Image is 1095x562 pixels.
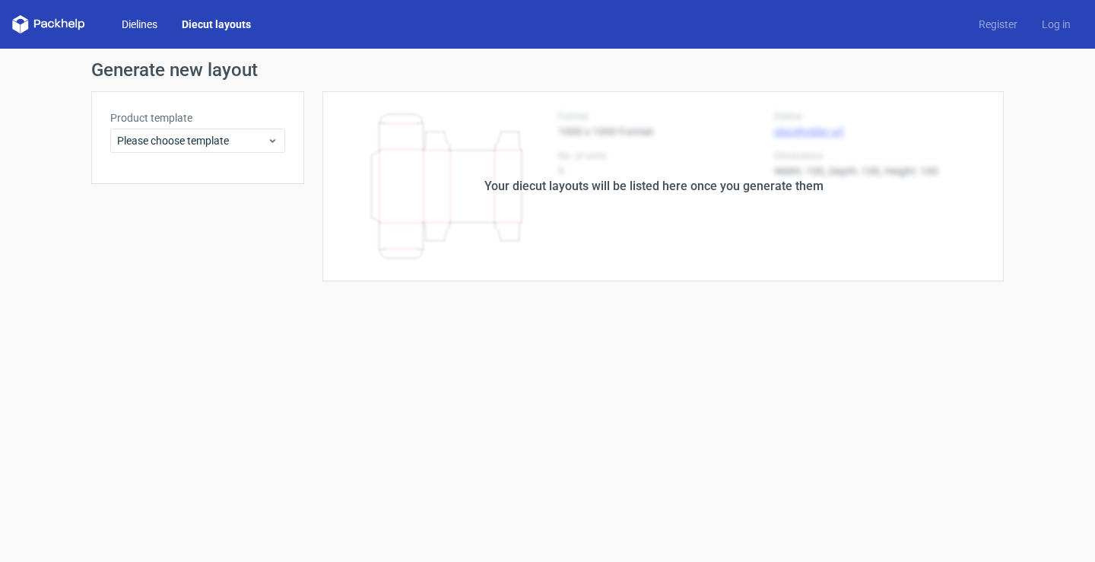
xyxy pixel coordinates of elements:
label: Product template [110,110,285,125]
a: Diecut layouts [170,17,263,32]
a: Log in [1030,17,1083,32]
a: Dielines [109,17,170,32]
div: Your diecut layouts will be listed here once you generate them [484,177,824,195]
span: Please choose template [117,133,267,148]
h1: Generate new layout [91,61,1004,79]
a: Register [966,17,1030,32]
